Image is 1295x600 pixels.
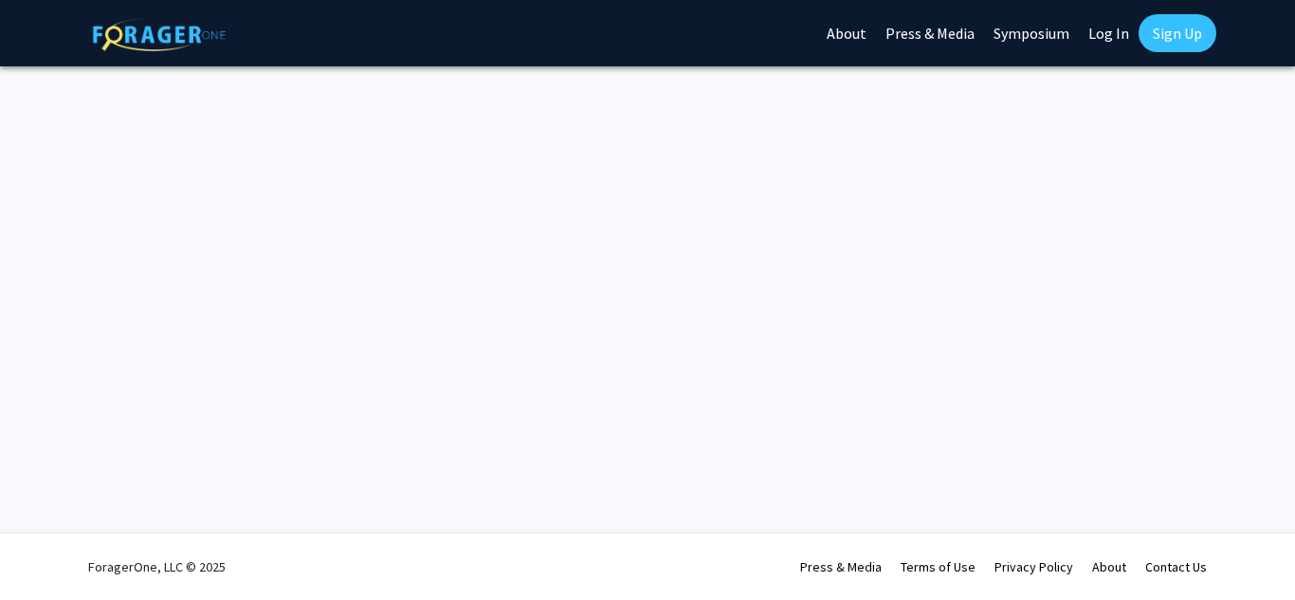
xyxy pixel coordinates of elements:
[1092,558,1126,575] a: About
[901,558,976,575] a: Terms of Use
[994,558,1073,575] a: Privacy Policy
[1145,558,1207,575] a: Contact Us
[800,558,882,575] a: Press & Media
[88,534,226,600] div: ForagerOne, LLC © 2025
[1139,14,1216,52] a: Sign Up
[93,18,226,51] img: ForagerOne Logo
